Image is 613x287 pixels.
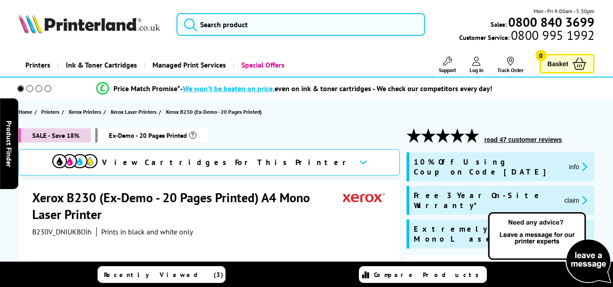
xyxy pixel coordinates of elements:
[95,128,208,142] span: box-opened-description
[19,107,34,117] a: Home
[459,31,594,42] span: Customer Service:
[19,14,166,35] a: Printerland Logo
[562,195,590,205] button: promo-description
[183,84,275,93] span: We won’t be beaten on price,
[470,67,484,73] span: Log In
[414,157,562,177] span: 10% Off Using Coupon Code [DATE]
[110,107,157,117] span: Xerox Laser Printers
[98,266,226,283] a: Recently Viewed (3)
[19,14,160,34] img: Printerland Logo
[19,107,32,117] span: Home
[113,84,180,93] span: Price Match Promise*
[177,13,425,36] input: Search product
[52,154,98,168] img: cmyk-icon.svg
[507,18,594,26] a: 0800 840 3699
[374,271,484,279] span: Compare Products
[57,54,144,77] a: Ink & Toner Cartridges
[497,57,524,73] a: Track Order
[535,50,547,61] span: 0
[41,107,62,117] a: Printers
[439,57,456,73] a: Support
[166,108,262,115] span: Xerox B230 (Ex-Demo - 20 Pages Printed)
[470,57,484,73] a: Log In
[481,136,564,144] button: read 47 customer reviews
[66,54,137,77] span: Ink & Toner Cartridges
[32,189,343,223] h1: Xerox B230 (Ex-Demo - 20 Pages Printed) A4 Mono Laser Printer
[510,31,594,39] span: 0800 995 1992
[5,120,14,167] span: Product Finder
[41,107,59,117] span: Printers
[233,54,291,77] a: Special Offers
[490,20,507,29] span: Sales:
[414,224,590,244] span: Extremely Compact A4 Mono Laser Printer
[534,7,594,15] span: Mon - Fri 9:00am - 5:30pm
[102,157,352,167] span: View Cartridges For This Printer
[343,189,385,206] img: Xerox
[101,227,193,236] i: Prints in black and white only
[566,161,590,172] button: promo-description
[508,14,594,30] b: 0800 840 3699
[5,81,584,97] li: modal_Promise
[414,190,557,210] span: Free 3 Year On-Site Warranty*
[539,54,595,73] a: Basket 0
[19,128,91,142] span: SALE - Save 18%
[439,67,456,73] span: Support
[359,266,487,283] a: Compare Products
[548,58,569,70] span: Basket
[69,107,101,117] span: Xerox Printers
[69,107,103,117] a: Xerox Printers
[19,54,57,77] a: Printers
[486,211,613,285] img: Open Live Chat window
[110,107,159,117] a: Xerox Laser Printers
[104,271,224,279] span: Recently Viewed (3)
[144,54,233,77] a: Managed Print Services
[32,227,92,236] span: B230V_DNIUKBOih
[180,84,492,93] div: - even on ink & toner cartridges - We check our competitors every day!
